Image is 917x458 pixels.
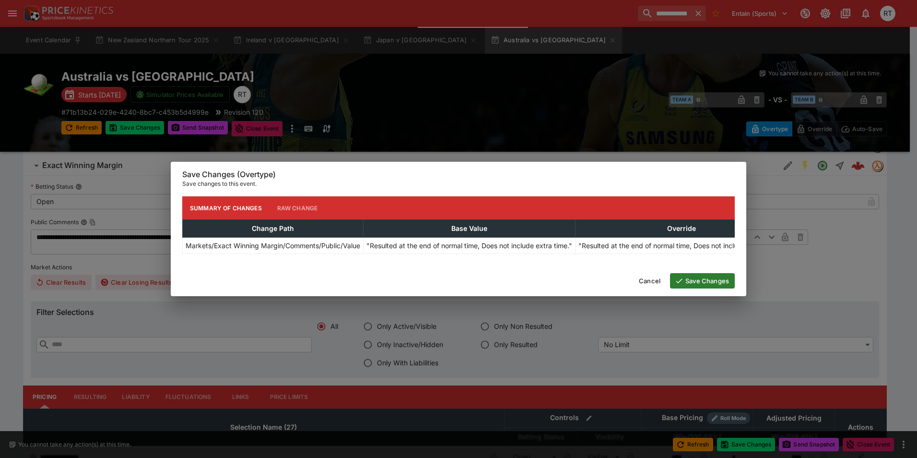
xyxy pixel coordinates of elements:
td: "Resulted at the end of normal time, Does not include extra time." [364,238,576,254]
p: Markets/Exact Winning Margin/Comments/Public/Value [186,241,360,251]
h6: Save Changes (Overtype) [182,169,735,180]
button: Raw Change [270,196,326,219]
th: Base Value [364,220,576,238]
p: Save changes to this event. [182,179,735,189]
button: Save Changes [670,273,735,289]
td: "Resulted at the end of normal time, Does not include extra time." [576,238,788,254]
th: Override [576,220,788,238]
button: Cancel [633,273,666,289]
button: Summary of Changes [182,196,270,219]
th: Change Path [183,220,364,238]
